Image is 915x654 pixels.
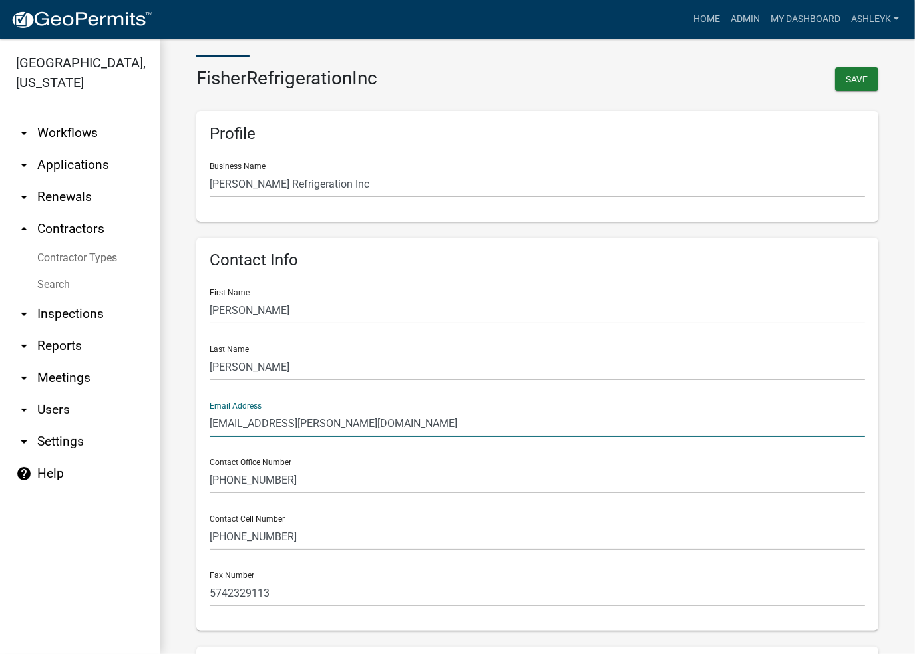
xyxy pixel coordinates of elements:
[16,370,32,386] i: arrow_drop_down
[16,125,32,141] i: arrow_drop_down
[16,221,32,237] i: arrow_drop_up
[846,7,904,32] a: AshleyK
[16,306,32,322] i: arrow_drop_down
[196,67,528,90] h3: FisherRefrigerationInc
[688,7,725,32] a: Home
[725,7,765,32] a: Admin
[210,124,865,144] h6: Profile
[16,434,32,450] i: arrow_drop_down
[16,157,32,173] i: arrow_drop_down
[210,251,865,270] h6: Contact Info
[16,466,32,482] i: help
[765,7,846,32] a: My Dashboard
[16,189,32,205] i: arrow_drop_down
[835,67,878,91] button: Save
[16,402,32,418] i: arrow_drop_down
[16,338,32,354] i: arrow_drop_down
